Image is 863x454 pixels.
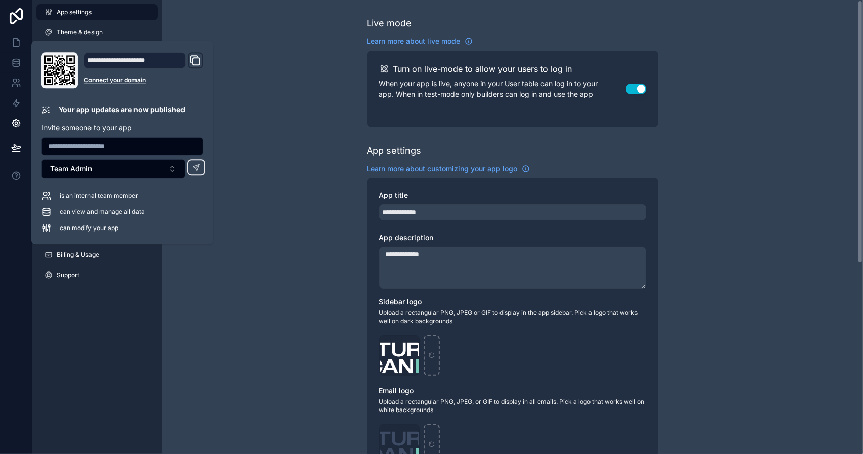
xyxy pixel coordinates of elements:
span: App description [379,233,434,242]
div: Domain and Custom Link [84,52,203,88]
span: Upload a rectangular PNG, JPEG, or GIF to display in all emails. Pick a logo that works well on w... [379,398,646,414]
span: Upload a rectangular PNG, JPEG or GIF to display in the app sidebar. Pick a logo that works well ... [379,309,646,325]
a: Billing & Usage [36,247,158,263]
div: App settings [367,144,422,158]
h2: Turn on live-mode to allow your users to log in [393,63,572,75]
div: Live mode [367,16,412,30]
span: App settings [57,8,92,16]
a: Learn more about live mode [367,36,473,47]
p: When your app is live, anyone in your User table can log in to your app. When in test-mode only b... [379,79,626,99]
span: Learn more about customizing your app logo [367,164,518,174]
span: Learn more about live mode [367,36,461,47]
span: Team Admin [50,164,92,174]
span: can modify your app [60,224,118,232]
span: Support [57,271,79,279]
span: App title [379,191,408,199]
a: Learn more about customizing your app logo [367,164,530,174]
span: Email logo [379,386,414,395]
span: can view and manage all data [60,208,145,216]
a: Connect your domain [84,76,203,84]
button: Select Button [41,159,185,178]
a: App settings [36,4,158,20]
span: Theme & design [57,28,103,36]
a: Support [36,267,158,283]
span: Sidebar logo [379,297,422,306]
span: Billing & Usage [57,251,99,259]
a: Theme & design [36,24,158,40]
p: Invite someone to your app [41,123,203,133]
p: Your app updates are now published [59,105,185,115]
span: is an internal team member [60,192,138,200]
